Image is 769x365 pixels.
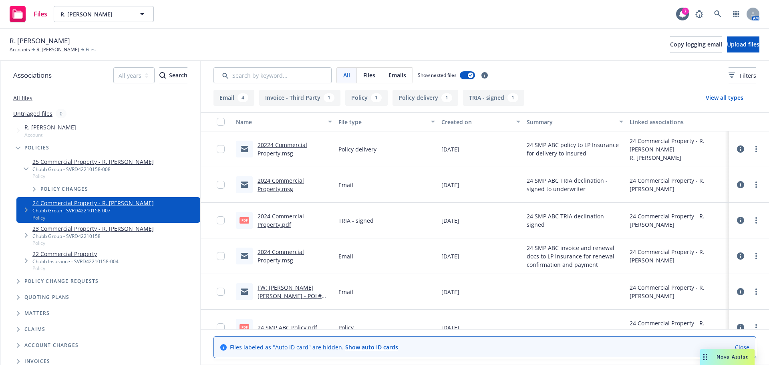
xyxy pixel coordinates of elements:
div: Summary [527,118,614,126]
span: Emails [389,71,406,79]
div: 24 Commercial Property - R. [PERSON_NAME] [630,283,726,300]
span: Files [86,46,96,53]
input: Toggle Row Selected [217,252,225,260]
span: Files labeled as "Auto ID card" are hidden. [230,343,398,351]
div: 24 Commercial Property - R. [PERSON_NAME] [630,212,726,229]
span: Policy changes [40,187,88,192]
button: File type [335,112,438,131]
span: 24 SMP ABC invoice and renewal docs to LP insurance for renewal confirmation and payment [527,244,623,269]
span: Policies [24,145,50,150]
button: Nova Assist [700,349,755,365]
span: [DATE] [441,323,459,332]
a: 20224 Commercial Property.msg [258,141,307,157]
span: [DATE] [441,181,459,189]
span: Copy logging email [670,40,722,48]
a: Close [735,343,749,351]
button: SearchSearch [159,67,187,83]
button: Linked associations [626,112,729,131]
a: Report a Bug [691,6,707,22]
div: Name [236,118,323,126]
span: 24 SMP ABC TRIA declination - signed [527,212,623,229]
input: Toggle Row Selected [217,145,225,153]
button: Summary [523,112,626,131]
span: Nova Assist [717,353,748,360]
button: TRIA - signed [463,90,524,106]
svg: Search [159,72,166,79]
span: Account charges [24,343,79,348]
input: Toggle Row Selected [217,323,225,331]
span: Policy [32,214,154,221]
div: Chubb Group - SVRD42210158-008 [32,166,154,173]
a: more [751,251,761,261]
div: 24 Commercial Property - R. [PERSON_NAME] [630,248,726,264]
a: 22 Commercial Property [32,250,119,258]
span: Matters [24,311,50,316]
span: Policy [338,323,354,332]
a: more [751,216,761,225]
span: Filters [740,71,756,80]
a: 2024 Commercial Property.msg [258,177,304,193]
span: Claims [24,327,45,332]
a: more [751,323,761,332]
span: pdf [240,217,249,223]
button: Upload files [727,36,759,52]
button: Name [233,112,335,131]
span: Files [363,71,375,79]
div: 7 [682,8,689,15]
a: 23 Commercial Property - R. [PERSON_NAME] [32,224,154,233]
input: Toggle Row Selected [217,216,225,224]
input: Select all [217,118,225,126]
span: Policy change requests [24,279,99,284]
span: R. [PERSON_NAME] [60,10,130,18]
div: 1 [441,93,452,102]
a: FW: [PERSON_NAME] [PERSON_NAME] - POL# SVRD42210158-007 TERM [DATE]-[DATE] [258,284,326,317]
span: 24 SMP ABC TRIA declination - signed to underwriter [527,176,623,193]
span: Invoices [24,359,50,364]
span: Quoting plans [24,295,70,300]
span: R. [PERSON_NAME] [10,36,70,46]
div: 1 [371,93,382,102]
div: 4 [238,93,248,102]
a: 24 SMP ABC Policy.pdf [258,324,317,331]
button: Filters [729,67,756,83]
span: Show nested files [418,72,457,79]
div: Drag to move [700,349,710,365]
span: [DATE] [441,145,459,153]
button: Created on [438,112,524,131]
div: 24 Commercial Property - R. [PERSON_NAME] [630,137,726,153]
span: Filters [729,71,756,80]
a: more [751,287,761,296]
div: Chubb Group - SVRD42210158 [32,233,154,240]
div: Chubb Group - SVRD42210158-007 [32,207,154,214]
a: 25 Commercial Property - R. [PERSON_NAME] [32,157,154,166]
button: Copy logging email [670,36,722,52]
span: Email [338,252,353,260]
span: [DATE] [441,252,459,260]
div: Chubb Insurance - SVRD42210158-004 [32,258,119,265]
button: Invoice - Third Party [259,90,340,106]
span: [DATE] [441,216,459,225]
div: Search [159,68,187,83]
a: Switch app [728,6,744,22]
a: R. [PERSON_NAME] [36,46,79,53]
input: Toggle Row Selected [217,181,225,189]
span: Policy [32,265,119,272]
span: R. [PERSON_NAME] [24,123,76,131]
input: Search by keyword... [213,67,332,83]
button: Policy delivery [393,90,458,106]
div: Linked associations [630,118,726,126]
div: 24 Commercial Property - R. [PERSON_NAME] [630,176,726,193]
span: Email [338,181,353,189]
a: Show auto ID cards [345,343,398,351]
a: more [751,144,761,154]
span: Files [34,11,47,17]
div: R. [PERSON_NAME] [630,153,726,162]
a: Accounts [10,46,30,53]
button: Email [213,90,254,106]
span: Email [338,288,353,296]
div: 1 [324,93,334,102]
span: [DATE] [441,288,459,296]
div: 0 [56,109,66,118]
span: Associations [13,70,52,81]
span: Policy [32,173,154,179]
